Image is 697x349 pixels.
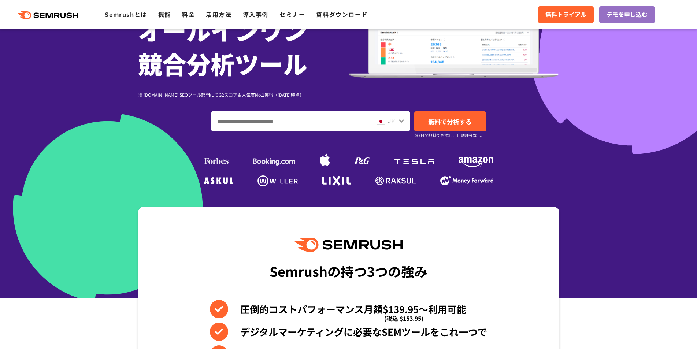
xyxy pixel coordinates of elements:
h1: オールインワン 競合分析ツール [138,13,349,80]
img: Semrush [294,238,402,252]
li: デジタルマーケティングに必要なSEMツールをこれ一つで [210,323,487,341]
div: ※ [DOMAIN_NAME] SEOツール部門にてG2スコア＆人気度No.1獲得（[DATE]時点） [138,91,349,98]
div: Semrushの持つ3つの強み [270,257,427,285]
span: (税込 $153.95) [384,309,423,327]
a: 無料トライアル [538,6,594,23]
a: デモを申し込む [599,6,655,23]
span: 無料で分析する [428,117,472,126]
input: ドメイン、キーワードまたはURLを入力してください [212,111,370,131]
a: 導入事例 [243,10,268,19]
span: JP [388,116,395,125]
a: 料金 [182,10,195,19]
li: 圧倒的コストパフォーマンス月額$139.95〜利用可能 [210,300,487,318]
span: デモを申し込む [607,10,648,19]
a: 機能 [158,10,171,19]
a: 活用方法 [206,10,231,19]
a: 資料ダウンロード [316,10,368,19]
small: ※7日間無料でお試し。自動課金なし。 [414,132,485,139]
span: 無料トライアル [545,10,586,19]
a: 無料で分析する [414,111,486,131]
a: Semrushとは [105,10,147,19]
a: セミナー [279,10,305,19]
